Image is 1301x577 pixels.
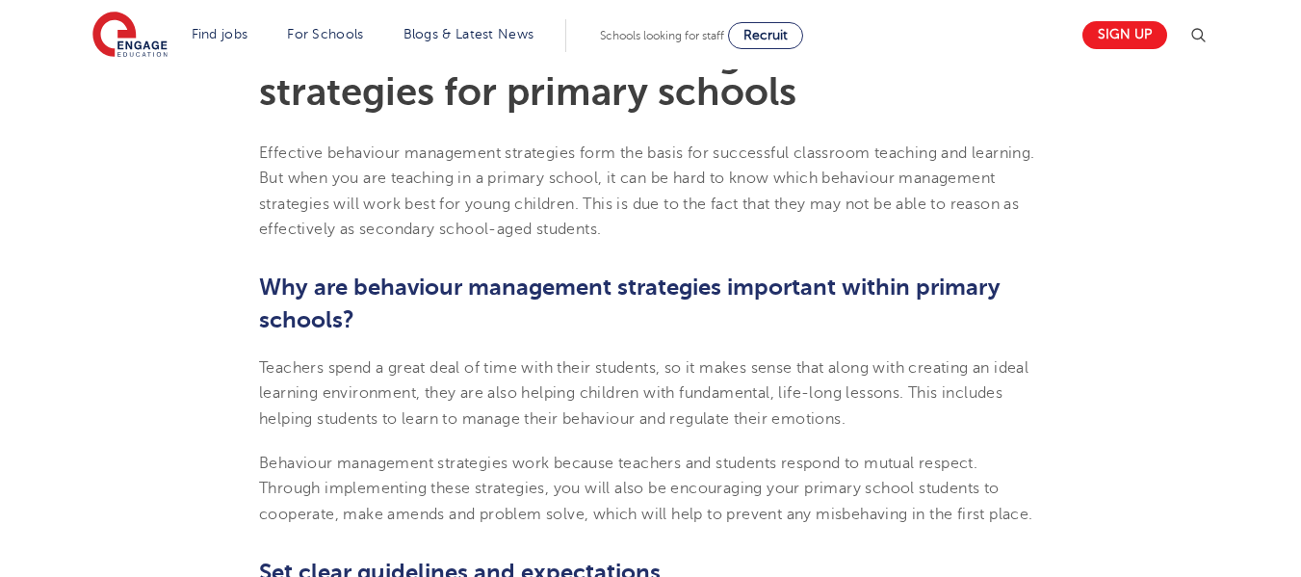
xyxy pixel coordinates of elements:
a: For Schools [287,27,363,41]
span: Effective behaviour management strategies for primary schools [259,32,858,114]
span: Why are behaviour management strategies important within primary schools? [259,274,1001,333]
span: Schools looking for staff [600,29,724,42]
span: Teachers spend a great deal of time with their students, so it makes sense that along with creati... [259,359,1028,428]
a: Recruit [728,22,803,49]
a: Find jobs [192,27,248,41]
span: Effective behaviour management strategies form the basis for successful classroom teaching and le... [259,144,1035,238]
img: Engage Education [92,12,168,60]
a: Sign up [1082,21,1167,49]
span: Behaviour management strategies work because teachers and students respond to mutual respect. Thr... [259,455,1033,523]
a: Blogs & Latest News [403,27,534,41]
span: Recruit [743,28,788,42]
